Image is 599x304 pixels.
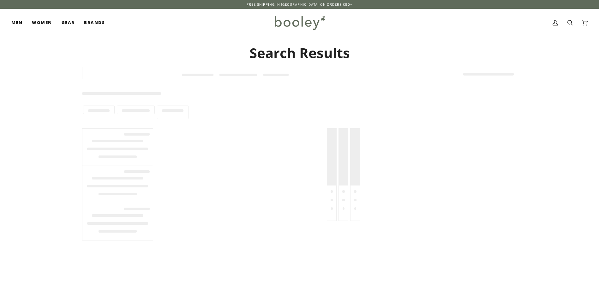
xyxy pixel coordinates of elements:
[27,9,57,37] a: Women
[11,9,27,37] a: Men
[247,2,352,7] p: Free Shipping in [GEOGRAPHIC_DATA] on Orders €50+
[82,44,517,62] h2: Search Results
[79,9,110,37] a: Brands
[62,20,75,26] span: Gear
[272,14,327,32] img: Booley
[32,20,52,26] span: Women
[57,9,80,37] a: Gear
[84,20,105,26] span: Brands
[11,20,22,26] span: Men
